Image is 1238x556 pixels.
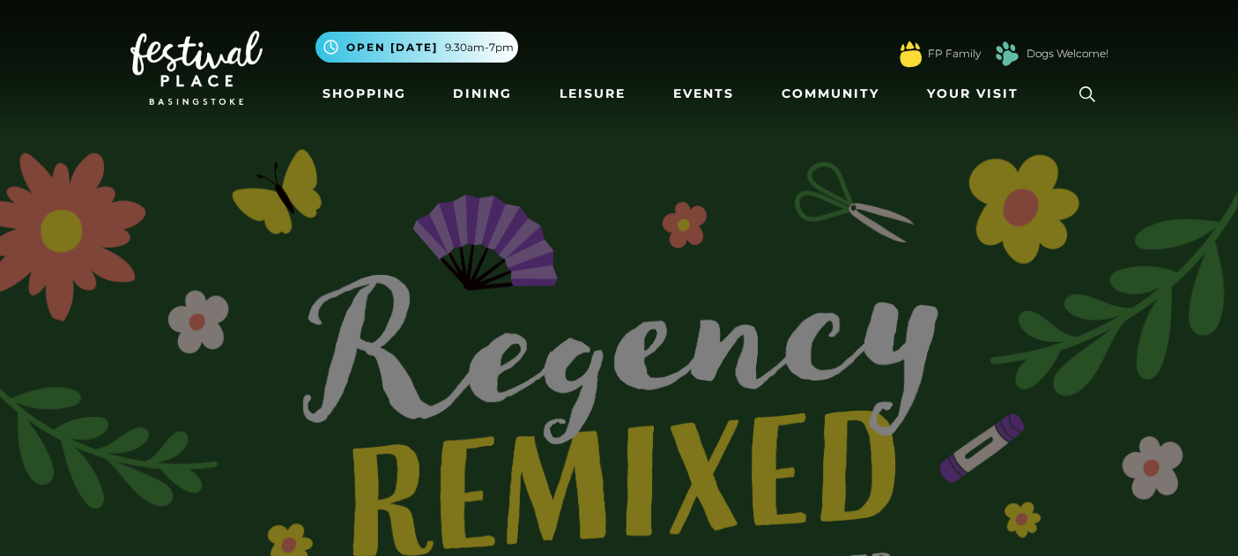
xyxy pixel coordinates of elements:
[920,78,1034,110] a: Your Visit
[315,32,518,63] button: Open [DATE] 9.30am-7pm
[666,78,741,110] a: Events
[1027,46,1108,62] a: Dogs Welcome!
[775,78,886,110] a: Community
[130,31,263,105] img: Festival Place Logo
[928,46,981,62] a: FP Family
[446,78,519,110] a: Dining
[315,78,413,110] a: Shopping
[346,40,438,56] span: Open [DATE]
[445,40,514,56] span: 9.30am-7pm
[927,85,1019,103] span: Your Visit
[552,78,633,110] a: Leisure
